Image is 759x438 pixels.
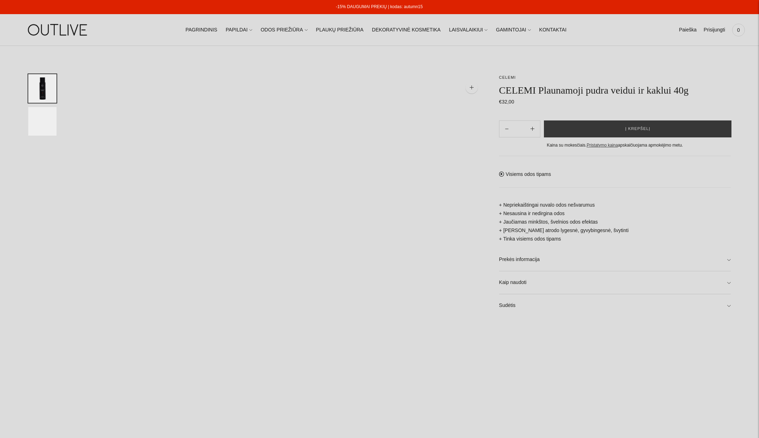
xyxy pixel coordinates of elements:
[14,18,102,42] img: OUTLIVE
[261,22,308,38] a: ODOS PRIEŽIŪRA
[336,4,423,9] a: -15% DAUGUMAI PREKIŲ | kodas: autumn15
[185,22,217,38] a: PAGRINDINIS
[372,22,440,38] a: DEKORATYVINĖ KOSMETIKA
[499,294,731,317] a: Sudėtis
[316,22,364,38] a: PLAUKŲ PRIEŽIŪRA
[514,124,525,134] input: Product quantity
[539,22,567,38] a: KONTAKTAI
[499,156,731,316] div: Visiems odos tipams
[679,22,696,38] a: Paieška
[625,125,650,132] span: Į krepšelį
[732,22,745,38] a: 0
[28,74,57,103] button: Translation missing: en.general.accessibility.image_thumbail
[28,107,57,136] button: Translation missing: en.general.accessibility.image_thumbail
[499,248,731,271] a: Prekės informacija
[544,120,731,137] button: Į krepšelį
[496,22,530,38] a: GAMINTOJAI
[499,99,514,105] span: €32,00
[704,22,725,38] a: Prisijungti
[587,143,618,148] a: Pristatymo kaina
[226,22,252,38] a: PAPILDAI
[449,22,487,38] a: LAISVALAIKIUI
[499,142,731,149] div: Kaina su mokesčiais. apskaičiuojama apmokėjimo metu.
[499,271,731,294] a: Kaip naudoti
[499,75,516,79] a: CELEMI
[525,120,540,137] button: Subtract product quantity
[499,201,731,243] p: + Nepriekaištingai nuvalo odos nešvarumus + Nesausina ir nedirgina odos + Jaučiamas minkštos, šve...
[499,84,731,96] h1: CELEMI Plaunamoji pudra veidui ir kaklui 40g
[734,25,743,35] span: 0
[499,120,514,137] button: Add product quantity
